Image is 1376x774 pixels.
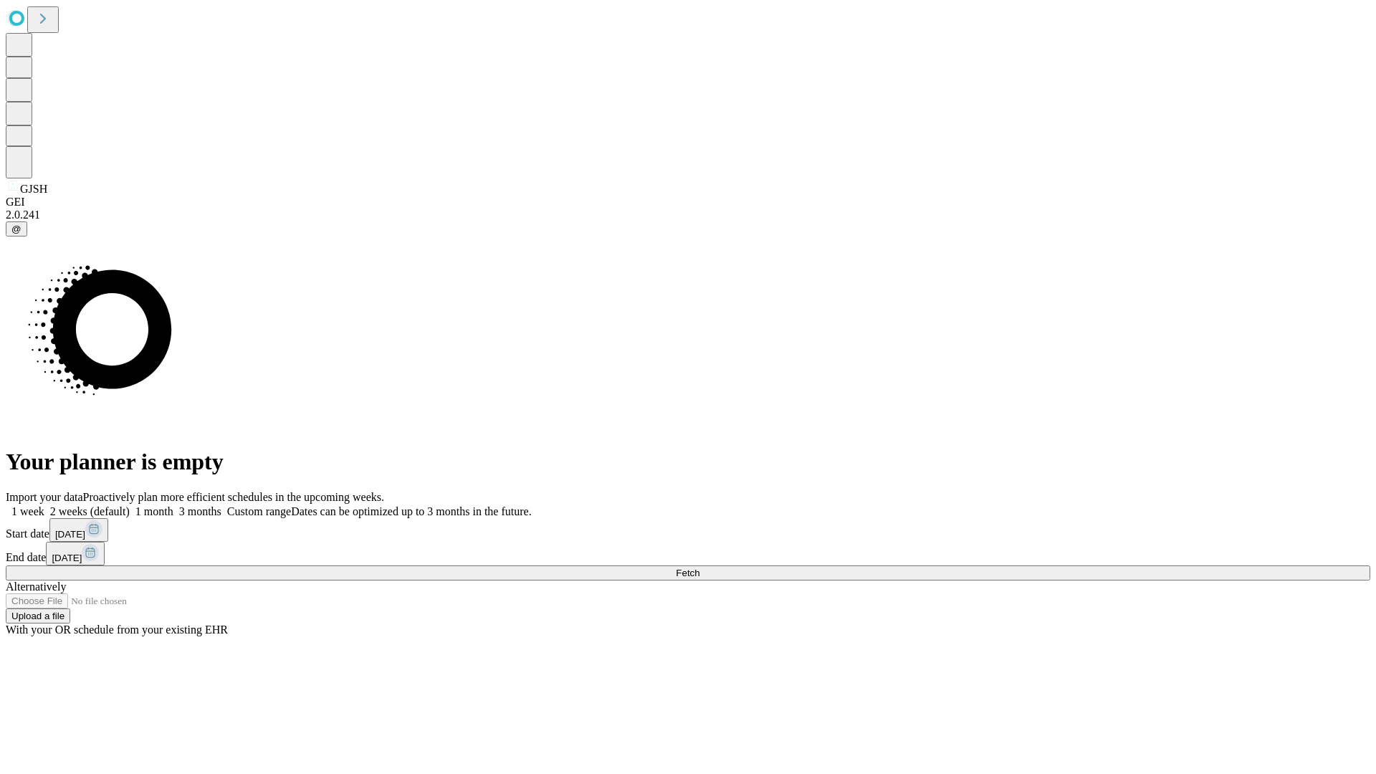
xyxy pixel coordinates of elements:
button: Upload a file [6,608,70,623]
span: Fetch [676,568,699,578]
div: 2.0.241 [6,209,1370,221]
button: @ [6,221,27,236]
span: Import your data [6,491,83,503]
div: GEI [6,196,1370,209]
span: Custom range [227,505,291,517]
span: 2 weeks (default) [50,505,130,517]
div: End date [6,542,1370,565]
span: @ [11,224,21,234]
span: 3 months [179,505,221,517]
span: 1 week [11,505,44,517]
button: [DATE] [49,518,108,542]
span: 1 month [135,505,173,517]
span: With your OR schedule from your existing EHR [6,623,228,636]
span: Proactively plan more efficient schedules in the upcoming weeks. [83,491,384,503]
span: [DATE] [55,529,85,540]
span: Dates can be optimized up to 3 months in the future. [291,505,531,517]
span: GJSH [20,183,47,195]
div: Start date [6,518,1370,542]
h1: Your planner is empty [6,449,1370,475]
button: [DATE] [46,542,105,565]
span: [DATE] [52,553,82,563]
span: Alternatively [6,580,66,593]
button: Fetch [6,565,1370,580]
